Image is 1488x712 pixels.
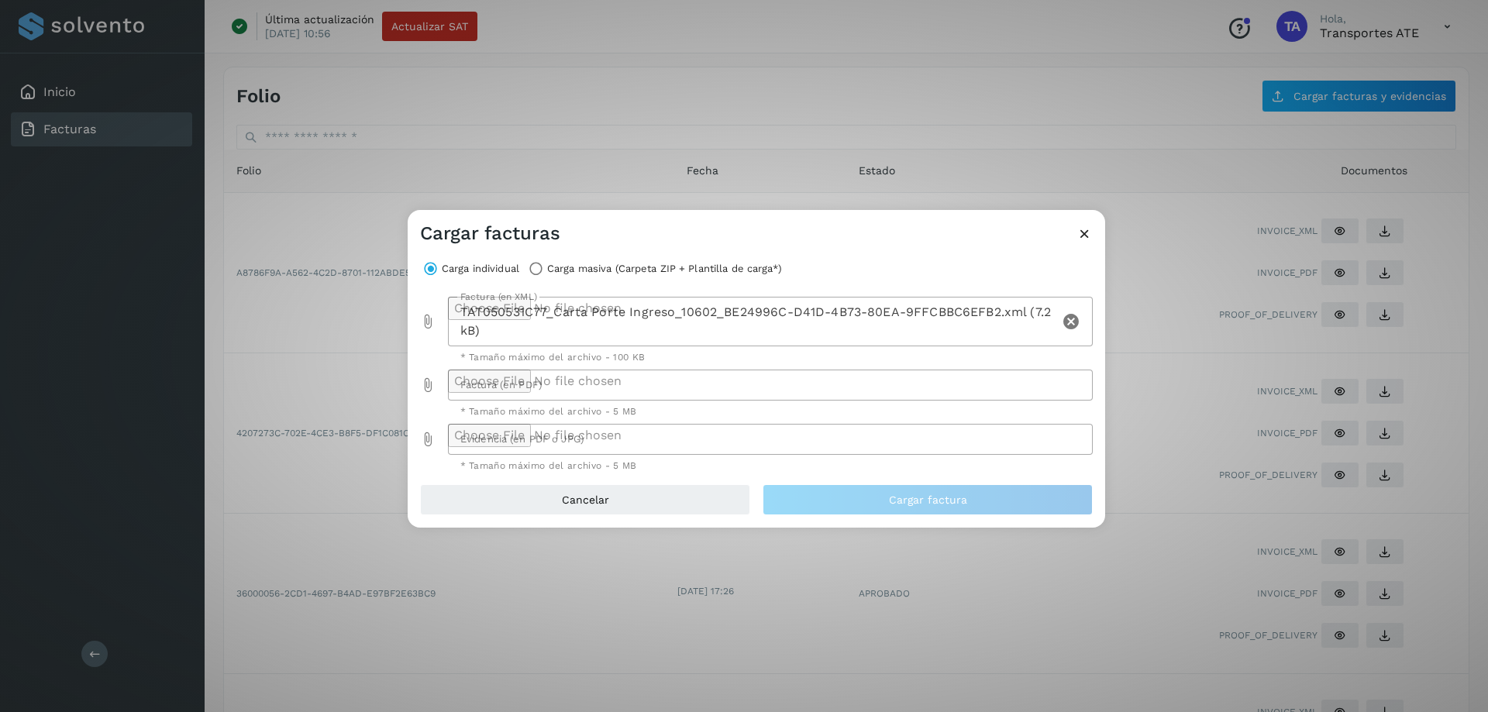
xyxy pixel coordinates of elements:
div: * Tamaño máximo del archivo - 5 MB [460,407,1081,416]
button: Cargar factura [763,484,1093,515]
label: Carga masiva (Carpeta ZIP + Plantilla de carga*) [547,258,782,280]
i: Clear Factura (en XML) [1062,312,1080,331]
span: Cancelar [562,494,609,505]
i: Factura (en XML) prepended action [420,314,436,329]
button: Cancelar [420,484,750,515]
span: Cargar factura [889,494,967,505]
div: TAT050531C77_Carta Porte Ingreso_10602_BE24996C-D41D-4B73-80EA-9FFCBBC6EFB2.xml (7.2 kB) [448,297,1059,346]
div: * Tamaño máximo del archivo - 100 KB [460,353,1081,362]
i: Factura (en PDF) prepended action [420,377,436,393]
h3: Cargar facturas [420,222,560,245]
div: * Tamaño máximo del archivo - 5 MB [460,461,1081,470]
label: Carga individual [442,258,519,280]
i: Evidencia (en PDF o JPG) prepended action [420,432,436,447]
